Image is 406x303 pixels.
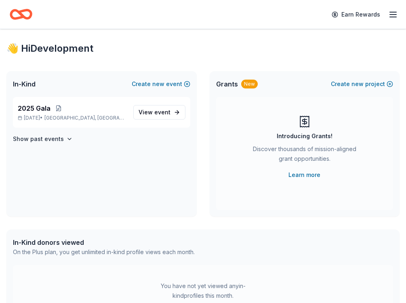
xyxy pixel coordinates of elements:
div: You have not yet viewed any in-kind profiles this month. [153,281,254,301]
span: View [139,107,170,117]
div: 👋 Hi Development [6,42,400,55]
span: new [152,79,164,89]
a: Home [10,5,32,24]
a: View event [133,105,185,120]
span: In-Kind [13,79,36,89]
div: On the Plus plan, you get unlimited in-kind profile views each month. [13,247,195,257]
span: Grants [216,79,238,89]
span: new [351,79,364,89]
div: Discover thousands of mission-aligned grant opportunities. [248,144,361,167]
button: Createnewevent [132,79,190,89]
button: Show past events [13,134,73,144]
a: Learn more [288,170,320,180]
div: New [241,80,258,88]
div: Introducing Grants! [277,131,332,141]
a: Earn Rewards [327,7,385,22]
span: event [154,109,170,116]
h4: Show past events [13,134,64,144]
span: [GEOGRAPHIC_DATA], [GEOGRAPHIC_DATA] [44,115,126,121]
div: In-Kind donors viewed [13,238,195,247]
button: Createnewproject [331,79,393,89]
p: [DATE] • [18,115,127,121]
span: 2025 Gala [18,103,50,113]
